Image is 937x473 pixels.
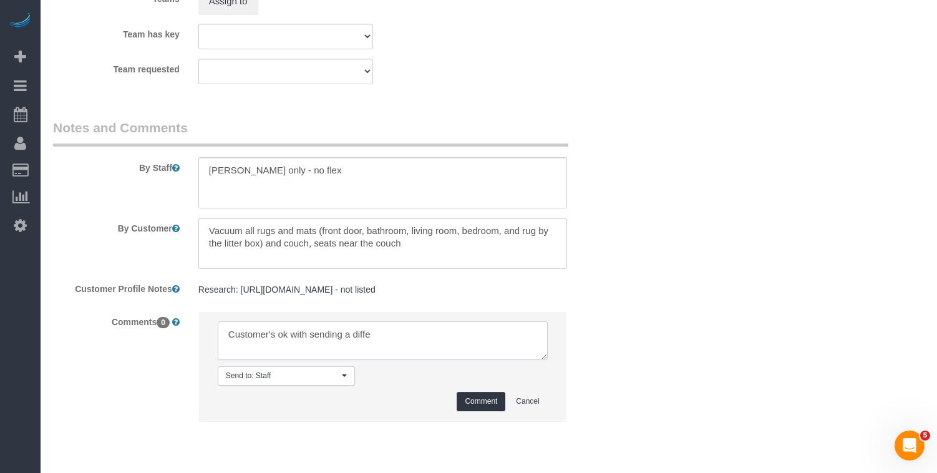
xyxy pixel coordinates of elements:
[508,392,547,411] button: Cancel
[44,311,189,328] label: Comments
[218,366,355,386] button: Send to: Staff
[53,119,568,147] legend: Notes and Comments
[7,12,32,30] img: Automaid Logo
[226,371,339,381] span: Send to: Staff
[44,157,189,174] label: By Staff
[44,59,189,76] label: Team requested
[457,392,505,411] button: Comment
[44,24,189,41] label: Team has key
[44,278,189,295] label: Customer Profile Notes
[920,431,930,441] span: 5
[157,317,170,328] span: 0
[895,431,925,461] iframe: Intercom live chat
[44,218,189,235] label: By Customer
[198,283,567,296] pre: Research: [URL][DOMAIN_NAME] - not listed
